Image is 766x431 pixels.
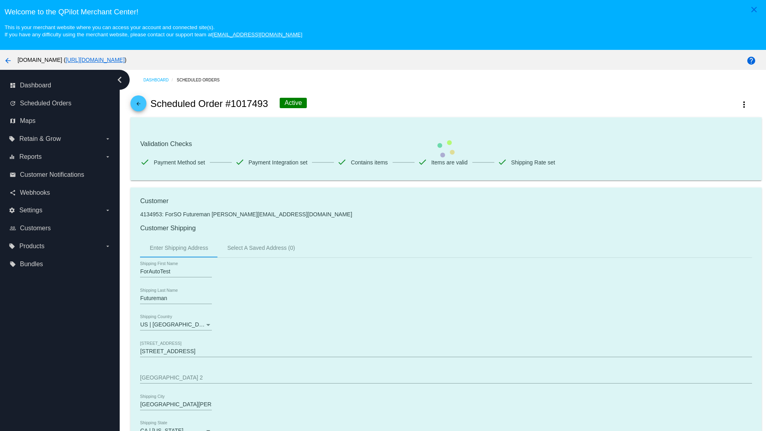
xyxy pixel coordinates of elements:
[746,56,756,65] mat-icon: help
[3,56,13,65] mat-icon: arrow_back
[10,186,111,199] a: share Webhooks
[10,97,111,110] a: update Scheduled Orders
[10,115,111,127] a: map Maps
[143,74,177,86] a: Dashboard
[4,8,761,16] h3: Welcome to the QPilot Merchant Center!
[9,136,15,142] i: local_offer
[9,243,15,249] i: local_offer
[749,5,759,14] mat-icon: close
[19,243,44,250] span: Products
[20,117,36,125] span: Maps
[20,261,43,268] span: Bundles
[177,74,227,86] a: Scheduled Orders
[9,207,15,214] i: settings
[105,243,111,249] i: arrow_drop_down
[105,207,111,214] i: arrow_drop_down
[10,190,16,196] i: share
[105,136,111,142] i: arrow_drop_down
[18,57,126,63] span: [DOMAIN_NAME] ( )
[10,258,111,271] a: local_offer Bundles
[105,154,111,160] i: arrow_drop_down
[10,168,111,181] a: email Customer Notifications
[20,189,50,196] span: Webhooks
[20,225,51,232] span: Customers
[10,172,16,178] i: email
[10,118,16,124] i: map
[65,57,124,63] a: [URL][DOMAIN_NAME]
[19,135,61,142] span: Retain & Grow
[10,261,16,267] i: local_offer
[739,100,749,109] mat-icon: more_vert
[280,98,307,108] div: Active
[20,171,84,178] span: Customer Notifications
[20,100,71,107] span: Scheduled Orders
[10,225,16,231] i: people_outline
[19,207,42,214] span: Settings
[20,82,51,89] span: Dashboard
[10,79,111,92] a: dashboard Dashboard
[4,24,302,38] small: This is your merchant website where you can access your account and connected site(s). If you hav...
[134,101,143,111] mat-icon: arrow_back
[10,82,16,89] i: dashboard
[150,98,268,109] h2: Scheduled Order #1017493
[9,154,15,160] i: equalizer
[19,153,41,160] span: Reports
[10,100,16,107] i: update
[212,32,302,38] a: [EMAIL_ADDRESS][DOMAIN_NAME]
[113,73,126,86] i: chevron_left
[10,222,111,235] a: people_outline Customers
